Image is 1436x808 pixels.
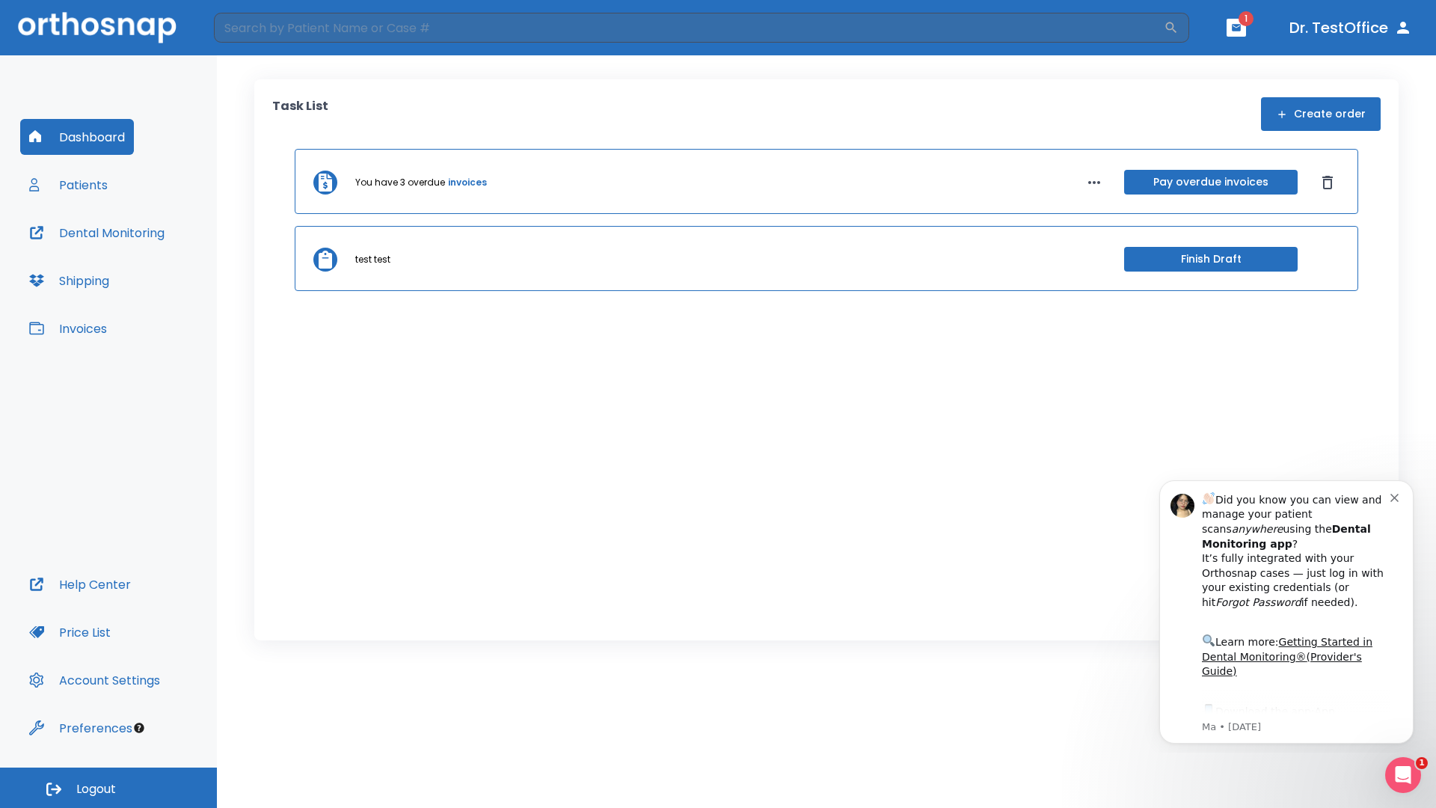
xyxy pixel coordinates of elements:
[272,97,328,131] p: Task List
[20,263,118,299] button: Shipping
[18,12,177,43] img: Orthosnap
[20,215,174,251] button: Dental Monitoring
[20,119,134,155] button: Dashboard
[1283,14,1418,41] button: Dr. TestOffice
[214,13,1164,43] input: Search by Patient Name or Case #
[1261,97,1381,131] button: Create order
[355,253,390,266] p: test test
[355,176,445,189] p: You have 3 overdue
[1416,757,1428,769] span: 1
[1239,11,1254,26] span: 1
[76,781,116,798] span: Logout
[448,176,487,189] a: invoices
[20,614,120,650] button: Price List
[1316,171,1340,195] button: Dismiss
[20,167,117,203] button: Patients
[1124,170,1298,195] button: Pay overdue invoices
[132,721,146,735] div: Tooltip anchor
[20,310,116,346] button: Invoices
[1124,247,1298,272] button: Finish Draft
[1385,757,1421,793] iframe: Intercom live chat
[65,254,254,267] p: Message from Ma, sent 7w ago
[65,239,198,266] a: App Store
[65,235,254,311] div: Download the app: | ​ Let us know if you need help getting started!
[20,566,140,602] button: Help Center
[20,662,169,698] button: Account Settings
[20,710,141,746] button: Preferences
[1137,467,1436,753] iframe: Intercom notifications message
[254,23,266,35] button: Dismiss notification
